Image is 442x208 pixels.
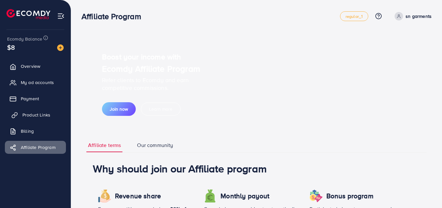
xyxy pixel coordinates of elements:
img: guide [86,40,427,128]
button: Learn more [141,103,181,116]
p: competitive commissions. [102,84,200,92]
span: $8 [7,43,15,52]
h1: Why should join our Affiliate program [93,162,420,175]
span: Overview [21,63,40,69]
span: Join now [110,106,128,112]
button: Join now [102,102,136,116]
img: icon revenue share [98,190,111,202]
p: Refer clients to Ecomdy and earn [102,76,200,84]
a: Our community [135,138,175,152]
span: regular_1 [346,14,363,18]
a: Affiliate terms [86,138,122,152]
img: menu [57,12,65,20]
span: Payment [21,95,39,102]
h4: Monthly payout [221,192,269,200]
span: My ad accounts [21,79,54,86]
h2: Boost your income with [102,52,200,61]
iframe: Chat [414,179,437,203]
span: Affiliate Program [21,144,56,151]
img: logo [6,9,50,19]
img: image [57,44,64,51]
span: Product Links [22,112,50,118]
p: sn garments [406,12,432,20]
a: Overview [5,60,66,73]
a: My ad accounts [5,76,66,89]
a: Payment [5,92,66,105]
img: icon revenue share [309,190,322,202]
h4: Bonus program [326,192,373,200]
a: Product Links [5,108,66,121]
h4: Revenue share [115,192,161,200]
a: Affiliate Program [5,141,66,154]
img: icon revenue share [204,190,217,202]
span: Ecomdy Balance [7,36,42,42]
a: sn garments [392,12,432,20]
h1: Ecomdy Affiliate Program [102,64,200,74]
h3: Affiliate Program [82,12,146,21]
a: Billing [5,125,66,138]
a: regular_1 [340,11,368,21]
span: Billing [21,128,34,134]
